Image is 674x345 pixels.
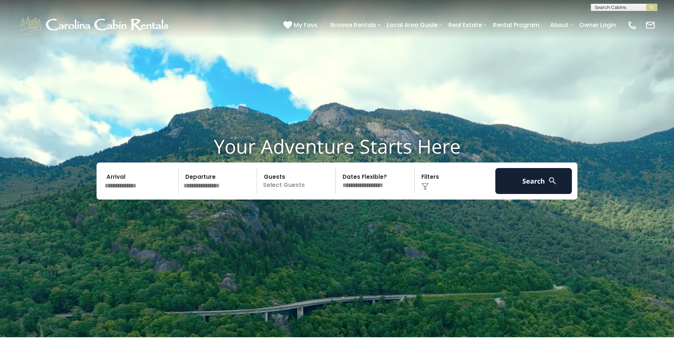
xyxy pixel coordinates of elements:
button: Search [495,168,572,194]
a: Real Estate [445,19,486,31]
p: Select Guests [259,168,336,194]
img: filter--v1.png [421,183,429,190]
img: search-regular-white.png [548,176,557,185]
img: mail-regular-white.png [645,20,656,30]
a: Owner Login [576,19,620,31]
a: About [546,19,572,31]
a: Rental Program [489,19,543,31]
a: Local Area Guide [383,19,441,31]
a: Browse Rentals [327,19,380,31]
h1: Your Adventure Starts Here [6,135,668,158]
img: phone-regular-white.png [627,20,637,30]
a: My Favs [283,20,319,30]
img: White-1-1-2.png [18,14,172,36]
span: My Favs [294,20,317,30]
